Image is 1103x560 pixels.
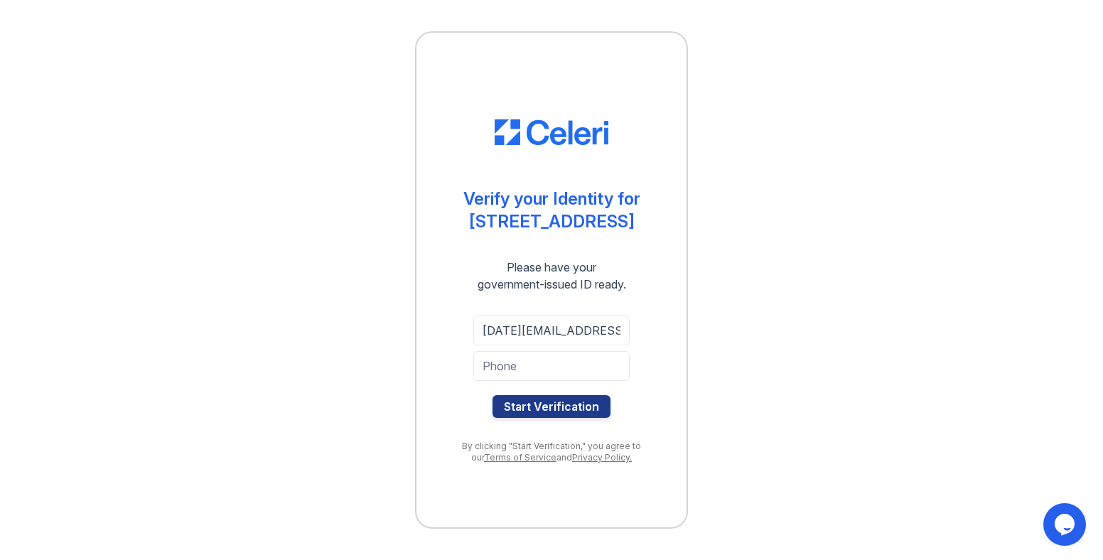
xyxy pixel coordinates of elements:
[463,188,640,233] div: Verify your Identity for [STREET_ADDRESS]
[1043,503,1089,546] iframe: chat widget
[473,316,630,345] input: Email
[495,119,608,145] img: CE_Logo_Blue-a8612792a0a2168367f1c8372b55b34899dd931a85d93a1a3d3e32e68fde9ad4.png
[452,259,652,293] div: Please have your government-issued ID ready.
[445,441,658,463] div: By clicking "Start Verification," you agree to our and
[572,452,632,463] a: Privacy Policy.
[473,351,630,381] input: Phone
[484,452,556,463] a: Terms of Service
[493,395,610,418] button: Start Verification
